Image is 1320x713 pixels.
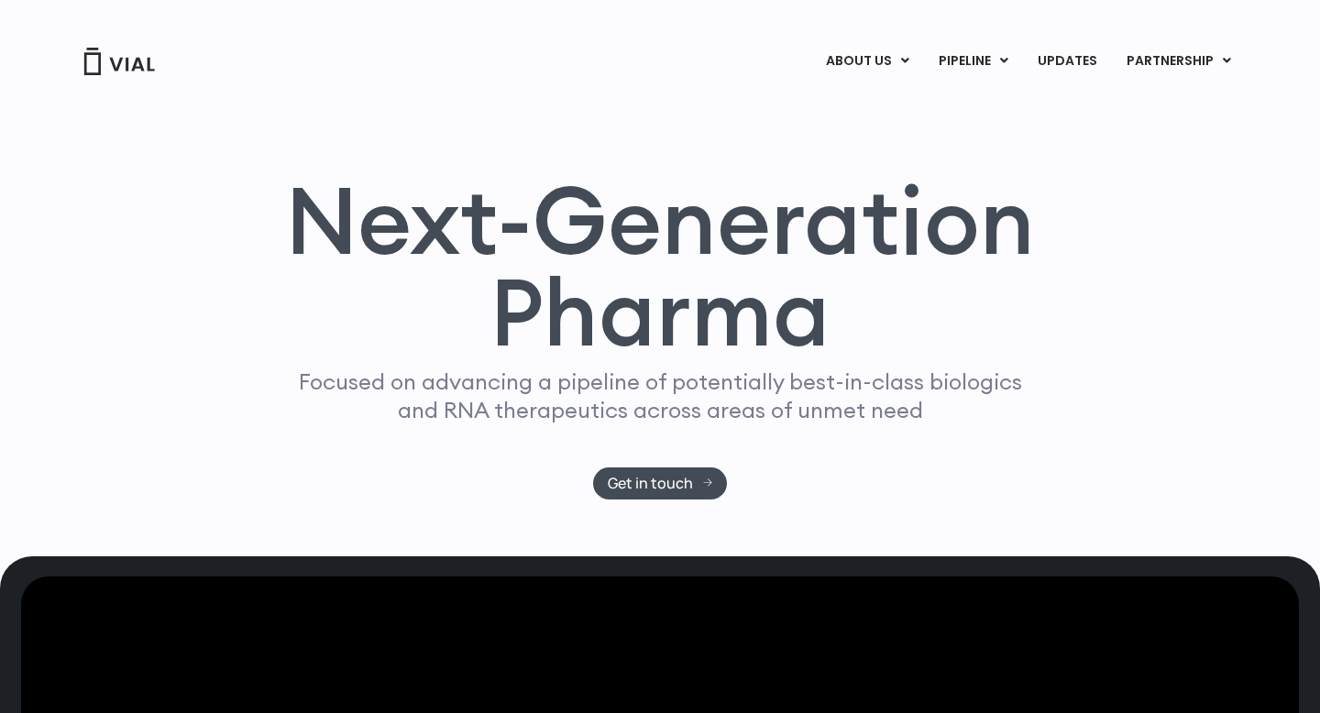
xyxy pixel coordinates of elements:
[263,174,1057,359] h1: Next-Generation Pharma
[608,477,693,490] span: Get in touch
[1023,46,1111,77] a: UPDATES
[1112,46,1246,77] a: PARTNERSHIPMenu Toggle
[593,467,728,499] a: Get in touch
[811,46,923,77] a: ABOUT USMenu Toggle
[82,48,156,75] img: Vial Logo
[291,367,1029,424] p: Focused on advancing a pipeline of potentially best-in-class biologics and RNA therapeutics acros...
[924,46,1022,77] a: PIPELINEMenu Toggle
